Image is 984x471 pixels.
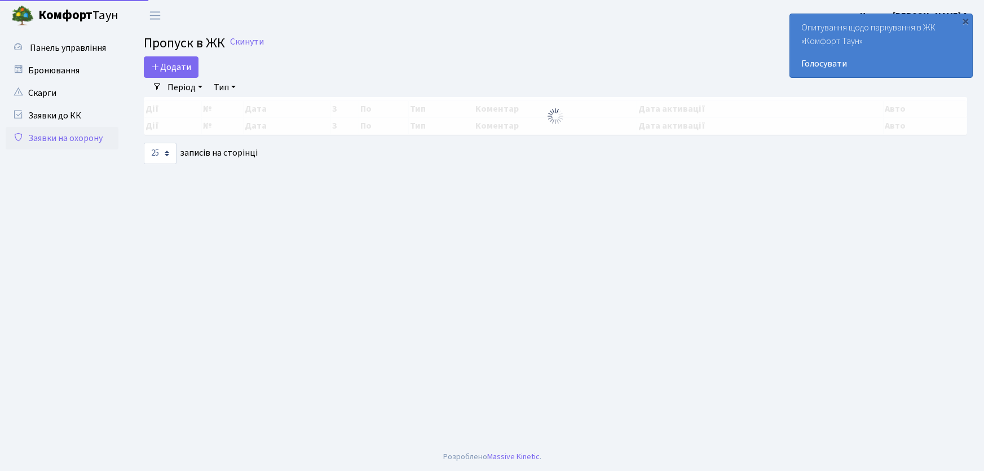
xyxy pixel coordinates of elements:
div: Опитування щодо паркування в ЖК «Комфорт Таун» [790,14,972,77]
div: × [960,15,971,27]
a: Заявки до КК [6,104,118,127]
b: Цитрус [PERSON_NAME] А. [860,10,970,22]
a: Період [163,78,207,97]
span: Панель управління [30,42,106,54]
a: Скарги [6,82,118,104]
a: Скинути [230,37,264,47]
a: Додати [144,56,198,78]
a: Цитрус [PERSON_NAME] А. [860,9,970,23]
select: записів на сторінці [144,143,176,164]
a: Бронювання [6,59,118,82]
a: Голосувати [801,57,961,71]
div: Розроблено . [443,451,541,463]
span: Пропуск в ЖК [144,33,225,53]
button: Переключити навігацію [141,6,169,25]
span: Додати [151,61,191,73]
img: Обробка... [546,107,564,125]
img: logo.png [11,5,34,27]
span: Таун [38,6,118,25]
a: Заявки на охорону [6,127,118,149]
a: Massive Kinetic [487,451,540,463]
a: Панель управління [6,37,118,59]
label: записів на сторінці [144,143,258,164]
b: Комфорт [38,6,92,24]
a: Тип [209,78,240,97]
